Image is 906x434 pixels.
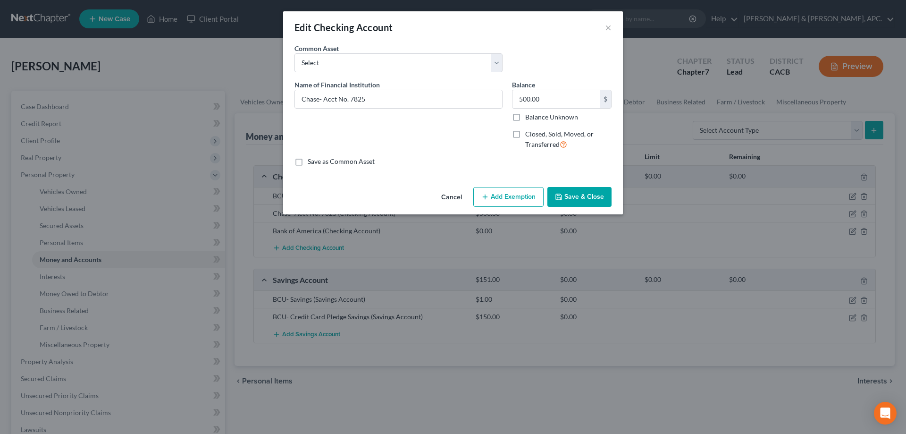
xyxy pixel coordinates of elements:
label: Common Asset [294,43,339,53]
button: Add Exemption [473,187,544,207]
span: Name of Financial Institution [294,81,380,89]
input: 0.00 [512,90,600,108]
button: Cancel [434,188,470,207]
label: Balance [512,80,535,90]
input: Enter name... [295,90,502,108]
div: Open Intercom Messenger [874,402,897,425]
div: $ [600,90,611,108]
span: Closed, Sold, Moved, or Transferred [525,130,594,148]
div: Edit Checking Account [294,21,393,34]
button: Save & Close [547,187,612,207]
button: × [605,22,612,33]
label: Balance Unknown [525,112,578,122]
label: Save as Common Asset [308,157,375,166]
